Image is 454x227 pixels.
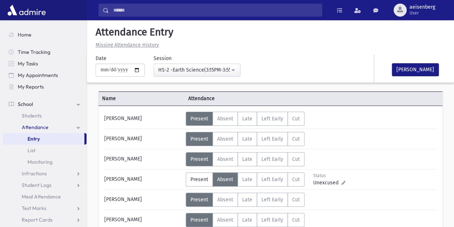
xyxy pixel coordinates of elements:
[22,112,42,119] span: Students
[292,116,300,122] span: Cut
[242,156,252,162] span: Late
[190,156,208,162] span: Present
[3,214,87,226] a: Report Cards
[6,3,47,17] img: AdmirePro
[3,58,87,69] a: My Tasks
[96,55,106,62] label: Date
[186,112,304,126] div: AttTypes
[101,172,186,187] div: [PERSON_NAME]
[217,156,233,162] span: Absent
[242,176,252,183] span: Late
[3,98,87,110] a: School
[158,66,230,74] div: HS-2 -Earth Science(3:15PM-3:55PM)
[18,31,31,38] span: Home
[18,83,44,90] span: My Reports
[93,26,448,38] h5: Attendance Entry
[22,193,61,200] span: Meal Attendance
[101,112,186,126] div: [PERSON_NAME]
[3,202,87,214] a: Test Marks
[101,193,186,207] div: [PERSON_NAME]
[217,176,233,183] span: Absent
[261,136,283,142] span: Left Early
[190,197,208,203] span: Present
[3,145,87,156] a: List
[217,217,233,223] span: Absent
[22,205,46,211] span: Test Marks
[101,132,186,146] div: [PERSON_NAME]
[261,176,283,183] span: Left Early
[18,101,33,107] span: School
[3,191,87,202] a: Meal Attendance
[3,69,87,81] a: My Appointments
[22,182,51,188] span: Student Logs
[186,152,304,166] div: AttTypes
[409,10,435,16] span: User
[186,132,304,146] div: AttTypes
[18,49,50,55] span: Time Tracking
[313,179,341,187] span: Unexcused
[3,110,87,121] a: Students
[96,42,159,48] u: Missing Attendance History
[409,4,435,10] span: aeisenberg
[101,152,186,166] div: [PERSON_NAME]
[217,136,233,142] span: Absent
[217,197,233,203] span: Absent
[154,64,240,77] button: HS-2 -Earth Science(3:15PM-3:55PM)
[98,95,185,102] span: Name
[101,213,186,227] div: [PERSON_NAME]
[109,4,322,17] input: Search
[154,55,172,62] label: Session
[392,63,439,76] button: [PERSON_NAME]
[28,136,40,142] span: Entry
[28,147,35,154] span: List
[261,116,283,122] span: Left Early
[292,136,300,142] span: Cut
[190,217,208,223] span: Present
[3,133,84,145] a: Entry
[217,116,233,122] span: Absent
[292,156,300,162] span: Cut
[3,46,87,58] a: Time Tracking
[242,136,252,142] span: Late
[186,172,304,187] div: AttTypes
[22,217,52,223] span: Report Cards
[313,172,345,179] div: Status
[3,179,87,191] a: Student Logs
[22,124,49,130] span: Attendance
[18,72,58,78] span: My Appointments
[3,81,87,93] a: My Reports
[3,29,87,40] a: Home
[190,116,208,122] span: Present
[3,168,87,179] a: Infractions
[242,116,252,122] span: Late
[186,213,304,227] div: AttTypes
[186,193,304,207] div: AttTypes
[93,42,159,48] a: Missing Attendance History
[261,156,283,162] span: Left Early
[190,176,208,183] span: Present
[292,176,300,183] span: Cut
[190,136,208,142] span: Present
[185,95,271,102] span: Attendance
[3,121,87,133] a: Attendance
[28,159,52,165] span: Monitoring
[18,60,38,67] span: My Tasks
[22,170,47,177] span: Infractions
[3,156,87,168] a: Monitoring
